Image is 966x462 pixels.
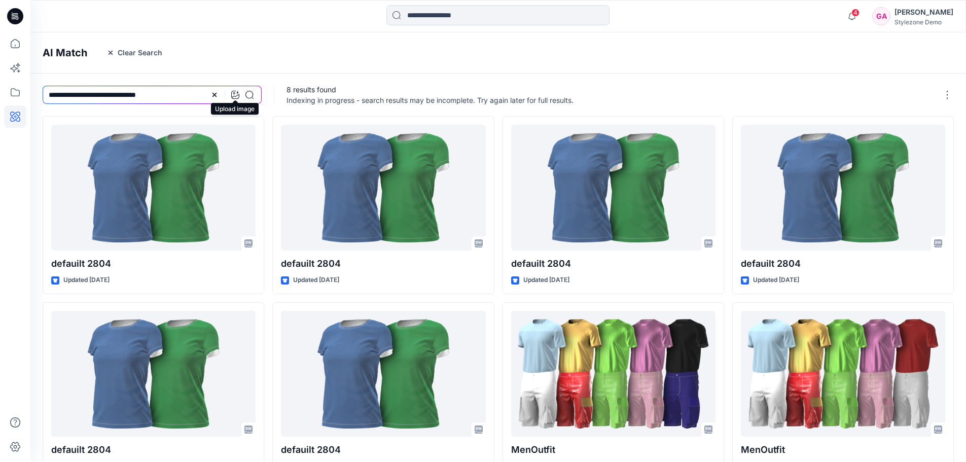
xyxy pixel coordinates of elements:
p: Updated [DATE] [523,275,569,286]
div: Stylezone Demo [895,18,953,26]
a: defauilt 2804 [51,125,256,251]
p: defauilt 2804 [741,257,945,271]
a: MenOutfit [511,311,715,437]
a: MenOutfit [741,311,945,437]
p: defauilt 2804 [51,443,256,457]
p: defauilt 2804 [281,443,485,457]
p: defauilt 2804 [51,257,256,271]
div: GA [872,7,890,25]
a: defauilt 2804 [741,125,945,251]
p: defauilt 2804 [281,257,485,271]
p: Indexing in progress - search results may be incomplete. Try again later for full results. [287,95,574,105]
p: Updated [DATE] [293,275,339,286]
p: MenOutfit [511,443,715,457]
a: defauilt 2804 [281,311,485,437]
span: 4 [851,9,860,17]
p: Updated [DATE] [753,275,799,286]
h4: AI Match [43,47,87,59]
div: [PERSON_NAME] [895,6,953,18]
button: Clear Search [100,45,169,61]
a: defauilt 2804 [281,125,485,251]
p: Updated [DATE] [63,275,110,286]
p: 8 results found [287,84,574,95]
p: MenOutfit [741,443,945,457]
a: defauilt 2804 [511,125,715,251]
p: defauilt 2804 [511,257,715,271]
a: defauilt 2804 [51,311,256,437]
